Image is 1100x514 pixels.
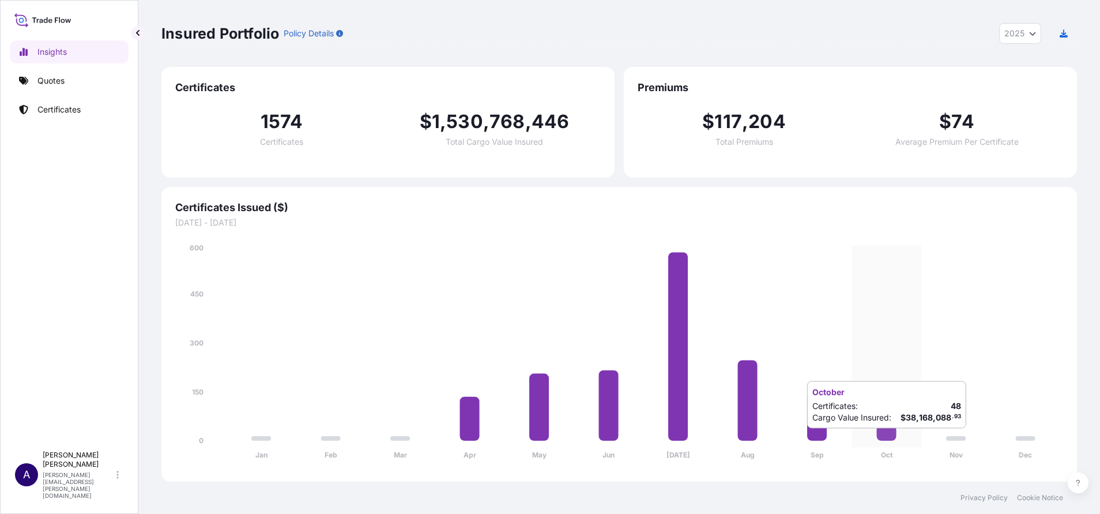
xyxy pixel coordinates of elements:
[175,217,1063,228] span: [DATE] - [DATE]
[432,112,440,131] span: 1
[446,138,543,146] span: Total Cargo Value Insured
[10,40,129,63] a: Insights
[532,112,570,131] span: 446
[161,24,279,43] p: Insured Portfolio
[175,81,601,95] span: Certificates
[284,28,334,39] p: Policy Details
[192,388,204,396] tspan: 150
[37,104,81,115] p: Certificates
[602,451,615,459] tspan: Jun
[741,451,755,459] tspan: Aug
[440,112,446,131] span: ,
[394,451,407,459] tspan: Mar
[748,112,786,131] span: 204
[999,23,1041,44] button: Year Selector
[702,112,714,131] span: $
[895,138,1019,146] span: Average Premium Per Certificate
[464,451,476,459] tspan: Apr
[446,112,483,131] span: 530
[255,451,268,459] tspan: Jan
[37,46,67,58] p: Insights
[325,451,337,459] tspan: Feb
[43,471,114,499] p: [PERSON_NAME][EMAIL_ADDRESS][PERSON_NAME][DOMAIN_NAME]
[939,112,951,131] span: $
[43,451,114,469] p: [PERSON_NAME] [PERSON_NAME]
[199,436,204,445] tspan: 0
[811,451,824,459] tspan: Sep
[950,451,963,459] tspan: Nov
[483,112,489,131] span: ,
[175,201,1063,215] span: Certificates Issued ($)
[23,469,30,481] span: A
[1004,28,1024,39] span: 2025
[10,69,129,92] a: Quotes
[960,493,1008,502] a: Privacy Policy
[261,112,303,131] span: 1574
[666,451,690,459] tspan: [DATE]
[951,112,974,131] span: 74
[37,75,65,87] p: Quotes
[1019,451,1032,459] tspan: Dec
[525,112,532,131] span: ,
[190,243,204,252] tspan: 600
[190,339,204,347] tspan: 300
[638,81,1063,95] span: Premiums
[420,112,432,131] span: $
[881,451,893,459] tspan: Oct
[1017,493,1063,502] a: Cookie Notice
[489,112,525,131] span: 768
[190,290,204,298] tspan: 450
[714,112,742,131] span: 117
[742,112,748,131] span: ,
[715,138,773,146] span: Total Premiums
[532,451,547,459] tspan: May
[260,138,303,146] span: Certificates
[10,98,129,121] a: Certificates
